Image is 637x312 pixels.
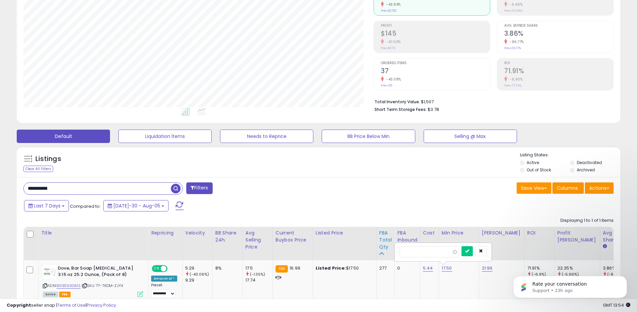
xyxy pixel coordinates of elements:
[504,84,521,88] small: Prev: 77.24%
[151,283,177,298] div: Preset:
[43,265,56,279] img: 41MGtE+mLGL._SL40_.jpg
[428,106,439,113] span: $3.78
[507,2,523,7] small: -5.66%
[322,130,415,143] button: BB Price Below Min
[557,185,578,191] span: Columns
[381,46,395,50] small: Prev: $273
[424,130,517,143] button: Selling @ Max
[520,152,620,158] p: Listing States:
[423,265,433,272] a: 5.44
[185,265,212,271] div: 5.29
[507,39,524,44] small: -86.77%
[57,283,81,289] a: B01BS59GMS
[384,2,401,7] small: -43.84%
[375,97,609,105] li: $1,507
[504,61,613,65] span: ROI
[185,277,212,283] div: 9.29
[423,229,436,237] div: Cost
[7,302,31,308] strong: Copyright
[245,229,270,251] div: Avg Selling Price
[504,24,613,28] span: Avg. Buybox Share
[504,9,522,13] small: Prev: 23.69%
[276,229,310,244] div: Current Buybox Price
[17,130,110,143] button: Default
[290,265,300,271] span: 16.99
[442,265,452,272] a: 17.50
[527,160,539,165] label: Active
[379,265,390,271] div: 277
[151,229,180,237] div: Repricing
[316,229,374,237] div: Listed Price
[442,229,476,237] div: Min Price
[375,99,420,105] b: Total Inventory Value:
[190,272,209,277] small: (-43.06%)
[167,266,177,272] span: OFF
[24,200,69,211] button: Last 7 Days
[43,265,143,296] div: ASIN:
[560,217,614,224] div: Displaying 1 to 1 of 1 items
[41,229,145,237] div: Title
[82,283,123,288] span: | SKU: 77-7KDM-ZJYX
[527,229,552,237] div: ROI
[118,130,212,143] button: Liquidation Items
[43,292,58,297] span: All listings currently available for purchase on Amazon
[245,265,273,271] div: 17.5
[503,262,637,309] iframe: Intercom notifications message
[215,229,240,244] div: BB Share 24h.
[316,265,346,271] b: Listed Price:
[384,39,401,44] small: -47.00%
[250,272,265,277] small: (-1.35%)
[58,265,139,279] b: Dove, Bar Soap [MEDICAL_DATA] 3.15 oz 25.2 Ounce, (Pack of 8)
[527,167,551,173] label: Out of Stock
[504,67,613,76] h2: 71.91%
[381,9,397,13] small: Prev: $1,153
[381,61,490,65] span: Ordered Items
[57,302,86,308] a: Terms of Use
[7,302,116,309] div: seller snap | |
[103,200,169,211] button: [DATE]-30 - Aug-05
[113,202,160,209] span: [DATE]-30 - Aug-05
[381,30,490,39] h2: $145
[276,265,288,273] small: FBA
[151,276,177,282] div: Amazon AI *
[70,203,101,209] span: Compared to:
[220,130,313,143] button: Needs to Reprice
[397,265,415,271] div: 0
[397,229,417,251] div: FBA inbound Qty
[316,265,371,271] div: $17.50
[87,302,116,308] a: Privacy Policy
[482,265,493,272] a: 21.99
[384,77,401,82] small: -43.08%
[152,266,161,272] span: ON
[245,277,273,283] div: 17.74
[186,182,212,194] button: Filters
[23,166,53,172] div: Clear All Filters
[603,229,627,244] div: Avg BB Share
[585,182,614,194] button: Actions
[482,229,522,237] div: [PERSON_NAME]
[34,202,61,209] span: Last 7 Days
[59,292,71,297] span: FBA
[603,244,607,250] small: Avg BB Share.
[35,154,61,164] h5: Listings
[504,46,521,50] small: Prev: 29.17%
[552,182,584,194] button: Columns
[379,229,392,251] div: FBA Total Qty
[381,67,490,76] h2: 37
[215,265,237,271] div: 8%
[577,167,595,173] label: Archived
[577,160,602,165] label: Deactivated
[185,229,210,237] div: Velocity
[381,24,490,28] span: Profit
[381,84,392,88] small: Prev: 65
[375,107,427,112] b: Short Term Storage Fees:
[504,30,613,39] h2: 3.86%
[507,77,523,82] small: -6.90%
[557,229,597,244] div: Profit [PERSON_NAME]
[517,182,551,194] button: Save View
